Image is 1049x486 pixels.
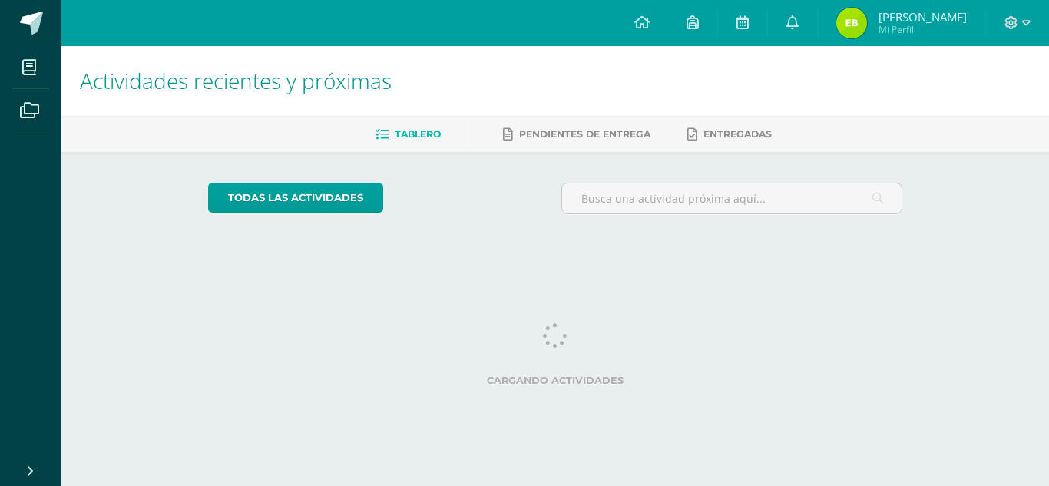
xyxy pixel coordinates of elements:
span: Pendientes de entrega [519,128,650,140]
a: Tablero [376,122,441,147]
a: todas las Actividades [208,183,383,213]
img: 3cd2725538231676abbf48785787e5d9.png [836,8,867,38]
a: Entregadas [687,122,772,147]
span: Actividades recientes y próximas [80,66,392,95]
span: Tablero [395,128,441,140]
span: Entregadas [703,128,772,140]
label: Cargando actividades [208,375,903,386]
a: Pendientes de entrega [503,122,650,147]
input: Busca una actividad próxima aquí... [562,183,902,213]
span: Mi Perfil [879,23,967,36]
span: [PERSON_NAME] [879,9,967,25]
